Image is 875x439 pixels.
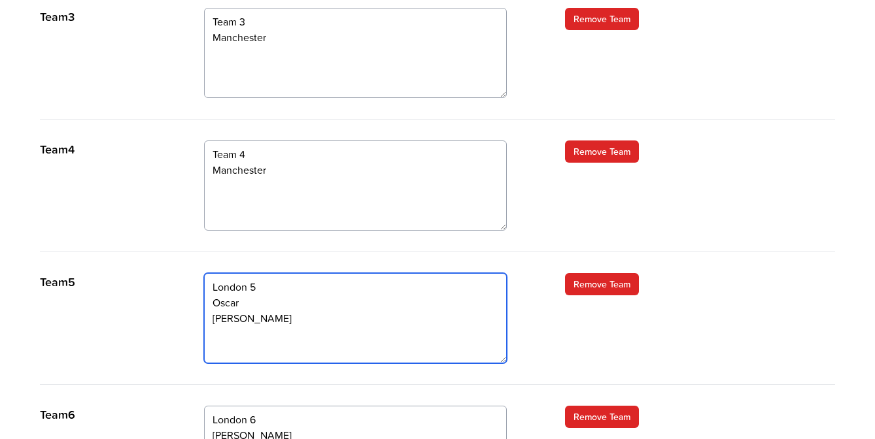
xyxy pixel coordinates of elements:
[68,140,75,158] span: 4
[204,273,506,363] textarea: London 5 Oscar [PERSON_NAME]
[565,8,639,30] a: Remove Team
[40,273,178,291] p: Team
[68,273,75,291] span: 5
[40,140,178,159] p: Team
[204,8,506,98] textarea: Team 3 Manchester
[565,140,639,163] a: Remove Team
[565,273,639,295] a: Remove Team
[565,406,639,428] a: Remove Team
[68,406,75,423] span: 6
[40,8,178,26] p: Team
[68,8,75,25] span: 3
[40,406,178,424] p: Team
[204,140,506,231] textarea: Team 4 Manchester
